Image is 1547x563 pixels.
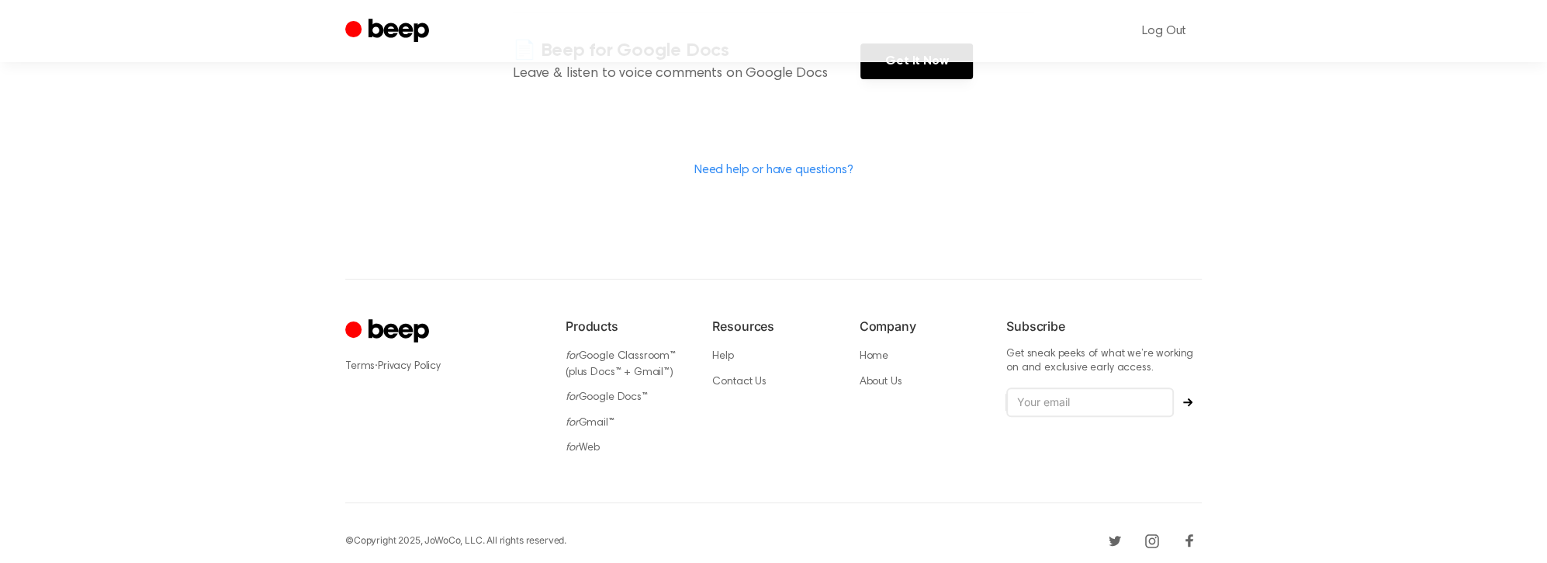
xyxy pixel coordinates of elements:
h6: Company [860,317,981,335]
a: Terms [345,361,375,372]
a: Privacy Policy [378,361,441,372]
i: for [566,392,579,403]
a: forGoogle Classroom™ (plus Docs™ + Gmail™) [566,351,676,378]
i: for [566,351,579,362]
a: Log Out [1127,12,1202,50]
a: Facebook [1177,528,1202,553]
h6: Subscribe [1006,317,1202,335]
a: Twitter [1102,528,1127,553]
a: forWeb [566,443,600,454]
div: © Copyright 2025, JoWoCo, LLC. All rights reserved. [345,533,566,547]
a: Cruip [345,317,433,347]
i: for [566,418,579,429]
i: for [566,443,579,454]
a: About Us [860,377,902,387]
a: Instagram [1140,528,1165,553]
h6: Resources [712,317,834,335]
input: Your email [1006,387,1174,417]
a: Contact Us [712,377,766,387]
a: Help [712,351,733,362]
a: forGmail™ [566,418,614,429]
a: Need help or have questions? [694,164,853,176]
button: Subscribe [1174,398,1202,407]
p: Leave & listen to voice comments on Google Docs [513,64,860,85]
h6: Products [566,317,687,335]
p: Get sneak peeks of what we’re working on and exclusive early access. [1006,348,1202,375]
a: forGoogle Docs™ [566,392,648,403]
a: Beep [345,16,433,47]
div: · [345,358,541,374]
a: Home [860,351,888,362]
